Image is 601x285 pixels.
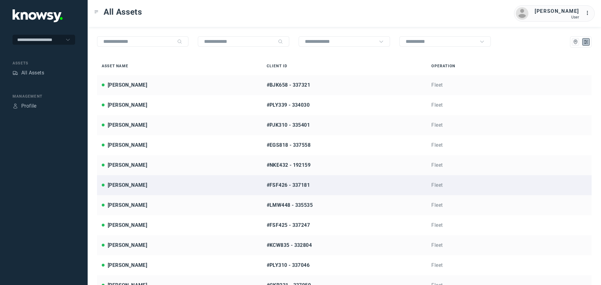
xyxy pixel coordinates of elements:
[585,9,593,17] div: :
[431,221,587,229] div: Fleet
[108,141,147,149] div: [PERSON_NAME]
[583,39,589,45] div: List
[97,175,592,195] a: [PERSON_NAME]#FSF426 - 337181Fleet
[278,39,283,44] div: Search
[267,121,422,129] div: #PJK310 - 335401
[431,121,587,129] div: Fleet
[102,63,257,69] div: Asset Name
[108,181,147,189] div: [PERSON_NAME]
[267,141,422,149] div: #EGS818 - 337558
[586,11,592,15] tspan: ...
[108,221,147,229] div: [PERSON_NAME]
[431,181,587,189] div: Fleet
[97,115,592,135] a: [PERSON_NAME]#PJK310 - 335401Fleet
[108,101,147,109] div: [PERSON_NAME]
[431,201,587,209] div: Fleet
[97,95,592,115] a: [PERSON_NAME]#PLY339 - 334030Fleet
[177,39,182,44] div: Search
[97,195,592,215] a: [PERSON_NAME]#LMW448 - 335535Fleet
[267,161,422,169] div: #NKE432 - 192159
[267,242,422,249] div: #KCW835 - 332804
[13,103,18,109] div: Profile
[108,201,147,209] div: [PERSON_NAME]
[13,94,75,99] div: Management
[94,10,99,14] div: Toggle Menu
[431,101,587,109] div: Fleet
[13,60,75,66] div: Assets
[97,255,592,275] a: [PERSON_NAME]#PLY310 - 337046Fleet
[431,81,587,89] div: Fleet
[97,155,592,175] a: [PERSON_NAME]#NKE432 - 192159Fleet
[108,121,147,129] div: [PERSON_NAME]
[13,102,37,110] a: ProfileProfile
[21,102,37,110] div: Profile
[267,181,422,189] div: #FSF426 - 337181
[97,235,592,255] a: [PERSON_NAME]#KCW835 - 332804Fleet
[108,262,147,269] div: [PERSON_NAME]
[573,39,578,45] div: Map
[267,101,422,109] div: #PLY339 - 334030
[431,262,587,269] div: Fleet
[108,242,147,249] div: [PERSON_NAME]
[431,242,587,249] div: Fleet
[97,75,592,95] a: [PERSON_NAME]#BJK658 - 337321Fleet
[431,141,587,149] div: Fleet
[535,15,579,19] div: User
[21,69,44,77] div: All Assets
[108,161,147,169] div: [PERSON_NAME]
[13,70,18,76] div: Assets
[13,9,63,22] img: Application Logo
[267,262,422,269] div: #PLY310 - 337046
[97,135,592,155] a: [PERSON_NAME]#EGS818 - 337558Fleet
[108,81,147,89] div: [PERSON_NAME]
[431,63,587,69] div: Operation
[267,63,422,69] div: Client ID
[431,161,587,169] div: Fleet
[535,8,579,15] div: [PERSON_NAME]
[267,221,422,229] div: #FSF425 - 337247
[267,81,422,89] div: #BJK658 - 337321
[104,6,142,18] span: All Assets
[516,7,528,20] img: avatar.png
[585,9,593,18] div: :
[267,201,422,209] div: #LMW448 - 335535
[97,215,592,235] a: [PERSON_NAME]#FSF425 - 337247Fleet
[13,69,44,77] a: AssetsAll Assets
